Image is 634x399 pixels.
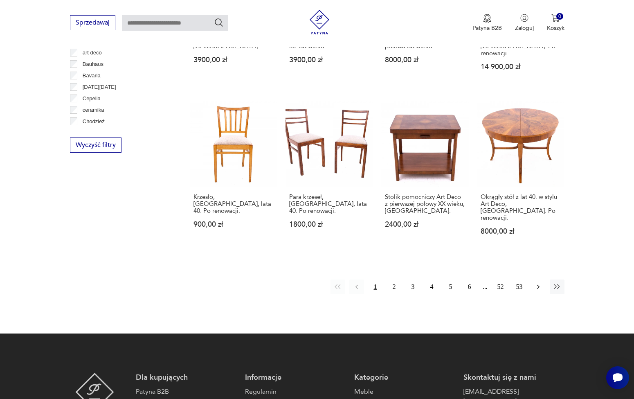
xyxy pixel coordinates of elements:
[472,24,502,32] p: Patyna B2B
[481,194,561,221] h3: Okrągły stół z lat 40. w stylu Art Deco, [GEOGRAPHIC_DATA]. Po renowacji.
[190,99,277,251] a: Krzesło, Polska, lata 40. Po renowacji.Krzesło, [GEOGRAPHIC_DATA], lata 40. Po renowacji.900,00 zł
[547,24,564,32] p: Koszyk
[381,99,469,251] a: Stolik pomocniczy Art Deco z pierwszej połowy XX wieku, Polska.Stolik pomocniczy Art Deco z pierw...
[70,138,121,153] button: Wyczyść filtry
[385,221,465,228] p: 2400,00 zł
[193,29,274,50] h3: Okrągły stolik w stylu Art Deco z około 1950 roku, [GEOGRAPHIC_DATA].
[289,221,369,228] p: 1800,00 zł
[193,194,274,214] h3: Krzesło, [GEOGRAPHIC_DATA], lata 40. Po renowacji.
[512,280,527,294] button: 53
[547,14,564,32] button: 0Koszyk
[385,29,465,50] h3: Orzechowa komoda vintage, [GEOGRAPHIC_DATA], połowa XX wieku.
[515,24,534,32] p: Zaloguj
[289,29,369,50] h3: Okrągły stolik Art Deco, [GEOGRAPHIC_DATA], lata 50. XX wieku.
[520,14,528,22] img: Ikonka użytkownika
[83,94,101,103] p: Cepelia
[83,106,104,115] p: ceramika
[245,373,346,383] p: Informacje
[483,14,491,23] img: Ikona medalu
[136,387,237,397] a: Patyna B2B
[368,280,383,294] button: 1
[289,194,369,214] h3: Para krzeseł, [GEOGRAPHIC_DATA], lata 40. Po renowacji.
[556,13,563,20] div: 0
[83,60,103,69] p: Bauhaus
[193,221,274,228] p: 900,00 zł
[406,280,420,294] button: 3
[463,373,564,383] p: Skontaktuj się z nami
[70,20,115,26] a: Sprzedawaj
[443,280,458,294] button: 5
[83,83,116,92] p: [DATE][DATE]
[214,18,224,27] button: Szukaj
[83,48,102,57] p: art deco
[462,280,477,294] button: 6
[493,280,508,294] button: 52
[289,56,369,63] p: 3900,00 zł
[385,56,465,63] p: 8000,00 zł
[481,228,561,235] p: 8000,00 zł
[354,387,455,397] a: Meble
[477,99,564,251] a: Okrągły stół z lat 40. w stylu Art Deco, Polska. Po renowacji.Okrągły stół z lat 40. w stylu Art ...
[472,14,502,32] a: Ikona medaluPatyna B2B
[387,280,402,294] button: 2
[385,194,465,214] h3: Stolik pomocniczy Art Deco z pierwszej połowy XX wieku, [GEOGRAPHIC_DATA].
[83,117,105,126] p: Chodzież
[472,14,502,32] button: Patyna B2B
[245,387,346,397] a: Regulamin
[83,71,101,80] p: Bavaria
[307,10,332,34] img: Patyna - sklep z meblami i dekoracjami vintage
[481,63,561,70] p: 14 900,00 zł
[515,14,534,32] button: Zaloguj
[70,15,115,30] button: Sprzedawaj
[286,99,373,251] a: Para krzeseł, Polska, lata 40. Po renowacji.Para krzeseł, [GEOGRAPHIC_DATA], lata 40. Po renowacj...
[551,14,560,22] img: Ikona koszyka
[606,366,629,389] iframe: Smartsupp widget button
[354,373,455,383] p: Kategorie
[193,56,274,63] p: 3900,00 zł
[481,29,561,57] h3: Komoda - bufet Art Deco z lat 40. XX wieku, [GEOGRAPHIC_DATA]. Po renowacji.
[136,373,237,383] p: Dla kupujących
[83,128,103,138] p: Ćmielów
[425,280,439,294] button: 4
